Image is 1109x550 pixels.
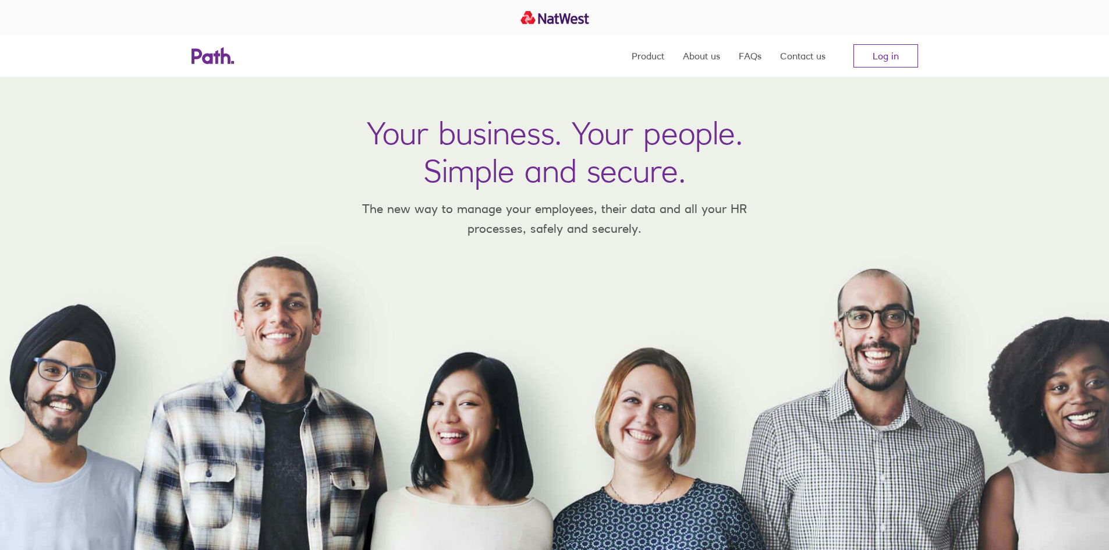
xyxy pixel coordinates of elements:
a: FAQs [739,35,761,77]
a: Log in [853,44,918,68]
h1: Your business. Your people. Simple and secure. [367,114,743,190]
a: Product [632,35,664,77]
p: The new way to manage your employees, their data and all your HR processes, safely and securely. [345,199,764,238]
a: Contact us [780,35,825,77]
a: About us [683,35,720,77]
